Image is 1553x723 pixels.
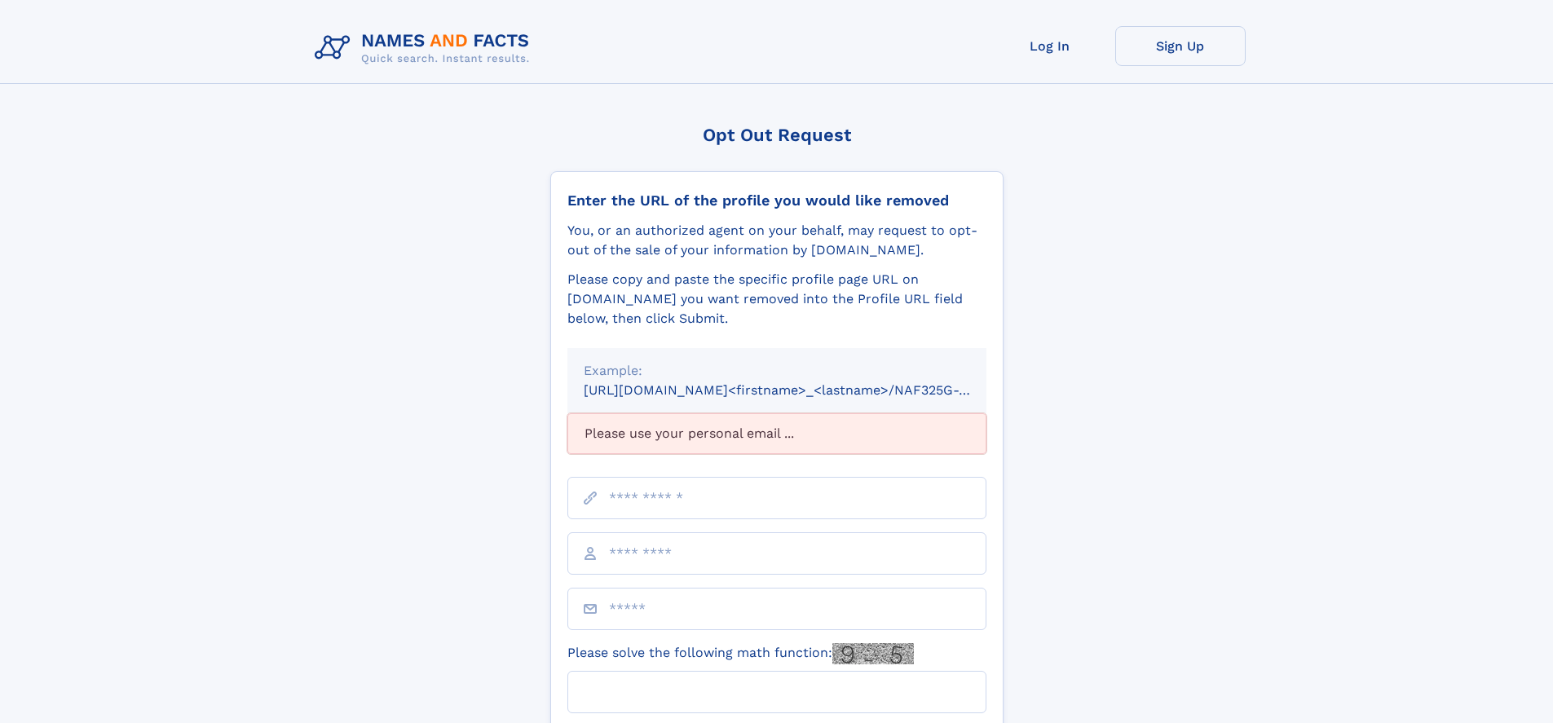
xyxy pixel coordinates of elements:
div: You, or an authorized agent on your behalf, may request to opt-out of the sale of your informatio... [567,221,986,260]
img: Logo Names and Facts [308,26,543,70]
div: Enter the URL of the profile you would like removed [567,192,986,209]
div: Opt Out Request [550,125,1004,145]
label: Please solve the following math function: [567,643,914,664]
a: Sign Up [1115,26,1246,66]
a: Log In [985,26,1115,66]
div: Please use your personal email ... [567,413,986,454]
div: Please copy and paste the specific profile page URL on [DOMAIN_NAME] you want removed into the Pr... [567,270,986,328]
small: [URL][DOMAIN_NAME]<firstname>_<lastname>/NAF325G-xxxxxxxx [584,382,1017,398]
div: Example: [584,361,970,381]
